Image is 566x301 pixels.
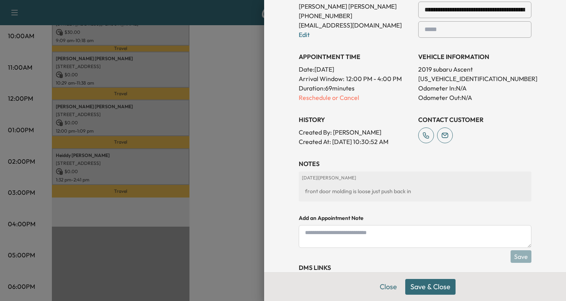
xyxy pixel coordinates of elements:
[299,11,412,20] p: [PHONE_NUMBER]
[418,65,531,74] p: 2019 subaru Ascent
[299,52,412,61] h3: APPOINTMENT TIME
[346,74,402,83] span: 12:00 PM - 4:00 PM
[405,279,456,295] button: Save & Close
[299,93,412,102] p: Reschedule or Cancel
[299,2,412,11] p: [PERSON_NAME] [PERSON_NAME]
[299,31,310,39] a: Edit
[299,127,412,137] p: Created By : [PERSON_NAME]
[418,83,531,93] p: Odometer In: N/A
[299,263,531,272] h3: DMS Links
[418,93,531,102] p: Odometer Out: N/A
[418,52,531,61] h3: VEHICLE INFORMATION
[302,175,528,181] p: [DATE] | [PERSON_NAME]
[418,115,531,124] h3: CONTACT CUSTOMER
[302,184,528,198] div: front door molding is loose just push back in
[299,65,412,74] p: Date: [DATE]
[299,159,531,168] h3: NOTES
[299,115,412,124] h3: History
[299,74,412,83] p: Arrival Window:
[418,74,531,83] p: [US_VEHICLE_IDENTIFICATION_NUMBER]
[299,137,412,146] p: Created At : [DATE] 10:30:52 AM
[375,279,402,295] button: Close
[299,214,531,222] h4: Add an Appointment Note
[299,20,412,30] p: [EMAIL_ADDRESS][DOMAIN_NAME]
[299,83,412,93] p: Duration: 69 minutes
